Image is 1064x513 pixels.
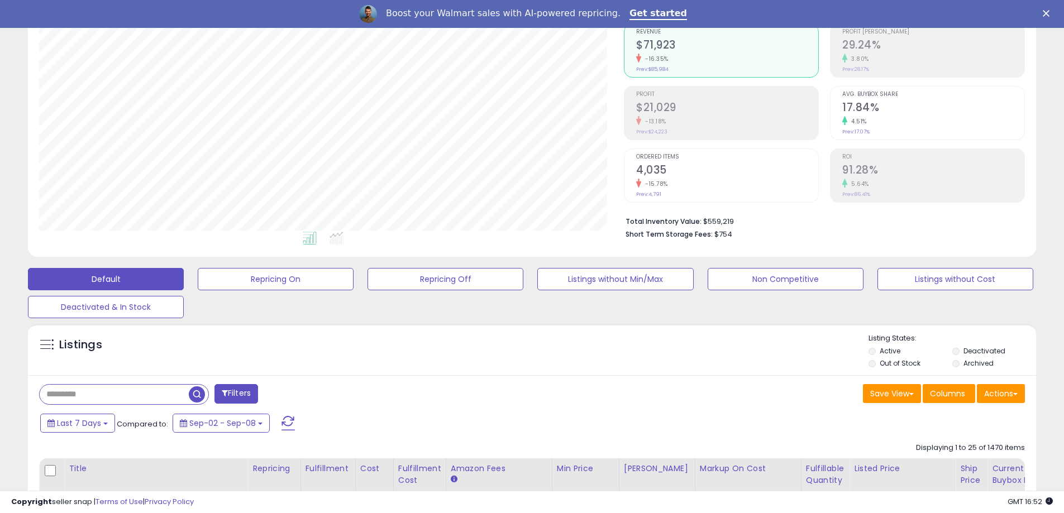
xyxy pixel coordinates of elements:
[842,128,870,135] small: Prev: 17.07%
[806,463,844,486] div: Fulfillable Quantity
[624,463,690,474] div: [PERSON_NAME]
[11,496,52,507] strong: Copyright
[930,388,965,399] span: Columns
[869,333,1036,344] p: Listing States:
[359,5,377,23] img: Profile image for Adrian
[636,154,818,160] span: Ordered Items
[28,268,184,290] button: Default
[59,337,102,353] h5: Listings
[842,66,869,73] small: Prev: 28.17%
[145,496,194,507] a: Privacy Policy
[368,268,523,290] button: Repricing Off
[57,418,101,429] span: Last 7 Days
[636,191,661,198] small: Prev: 4,791
[863,384,921,403] button: Save View
[636,92,818,98] span: Profit
[854,463,951,474] div: Listed Price
[636,164,818,179] h2: 4,035
[28,296,184,318] button: Deactivated & In Stock
[537,268,693,290] button: Listings without Min/Max
[626,214,1017,227] li: $559,219
[847,180,869,188] small: 5.64%
[11,497,194,507] div: seller snap | |
[173,414,270,433] button: Sep-02 - Sep-08
[1008,496,1053,507] span: 2025-09-17 16:52 GMT
[708,268,863,290] button: Non Competitive
[360,463,389,474] div: Cost
[842,191,870,198] small: Prev: 86.41%
[626,229,713,239] b: Short Term Storage Fees:
[714,229,732,239] span: $754
[626,217,702,226] b: Total Inventory Value:
[700,463,796,474] div: Markup on Cost
[916,443,1025,453] div: Displaying 1 to 25 of 1470 items
[842,39,1024,54] h2: 29.24%
[636,101,818,116] h2: $21,029
[641,117,666,126] small: -13.18%
[977,384,1025,403] button: Actions
[386,8,621,19] div: Boost your Walmart sales with AI-powered repricing.
[451,474,457,485] small: Amazon Fees.
[992,463,1049,486] div: Current Buybox Price
[842,101,1024,116] h2: 17.84%
[636,128,667,135] small: Prev: $24,223
[842,92,1024,98] span: Avg. Buybox Share
[1043,10,1054,17] div: Close
[880,346,900,356] label: Active
[842,154,1024,160] span: ROI
[214,384,258,404] button: Filters
[877,268,1033,290] button: Listings without Cost
[695,458,801,502] th: The percentage added to the cost of goods (COGS) that forms the calculator for Min & Max prices.
[557,463,614,474] div: Min Price
[880,358,920,368] label: Out of Stock
[641,55,669,63] small: -16.35%
[842,29,1024,35] span: Profit [PERSON_NAME]
[636,29,818,35] span: Revenue
[96,496,143,507] a: Terms of Use
[636,66,669,73] small: Prev: $85,984
[847,117,867,126] small: 4.51%
[960,463,982,486] div: Ship Price
[842,164,1024,179] h2: 91.28%
[252,463,296,474] div: Repricing
[641,180,668,188] small: -15.78%
[636,39,818,54] h2: $71,923
[847,55,869,63] small: 3.80%
[923,384,975,403] button: Columns
[963,346,1005,356] label: Deactivated
[398,463,441,486] div: Fulfillment Cost
[629,8,687,20] a: Get started
[198,268,354,290] button: Repricing On
[69,463,243,474] div: Title
[306,463,351,474] div: Fulfillment
[40,414,115,433] button: Last 7 Days
[117,419,168,429] span: Compared to:
[963,358,994,368] label: Archived
[189,418,256,429] span: Sep-02 - Sep-08
[451,463,547,474] div: Amazon Fees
